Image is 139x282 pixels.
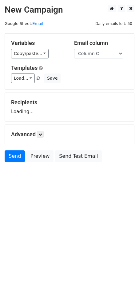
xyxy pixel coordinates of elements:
[5,21,43,26] small: Google Sheet:
[11,65,38,71] a: Templates
[44,73,60,83] button: Save
[11,49,49,58] a: Copy/paste...
[74,40,128,46] h5: Email column
[5,150,25,162] a: Send
[93,20,134,27] span: Daily emails left: 50
[32,21,43,26] a: Email
[11,99,128,115] div: Loading...
[11,40,65,46] h5: Variables
[11,131,128,138] h5: Advanced
[5,5,134,15] h2: New Campaign
[93,21,134,26] a: Daily emails left: 50
[55,150,102,162] a: Send Test Email
[26,150,54,162] a: Preview
[11,99,128,106] h5: Recipients
[11,73,35,83] a: Load...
